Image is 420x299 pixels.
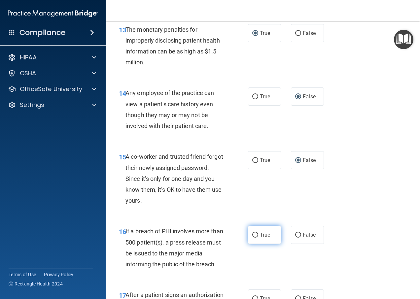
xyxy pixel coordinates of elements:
[260,30,270,36] span: True
[260,157,270,163] span: True
[20,69,36,77] p: OSHA
[8,101,96,109] a: Settings
[260,93,270,100] span: True
[119,26,126,34] span: 13
[125,228,223,268] span: If a breach of PHI involves more than 500 patient(s), a press release must be issued to the major...
[252,158,258,163] input: True
[8,7,98,20] img: PMB logo
[303,93,316,100] span: False
[394,30,413,49] button: Open Resource Center
[119,153,126,161] span: 15
[303,157,316,163] span: False
[295,158,301,163] input: False
[295,233,301,238] input: False
[252,31,258,36] input: True
[20,53,37,61] p: HIPAA
[8,53,96,61] a: HIPAA
[260,232,270,238] span: True
[125,153,223,204] span: A co-worker and trusted friend forgot their newly assigned password. Since it’s only for one day ...
[306,252,412,279] iframe: Drift Widget Chat Controller
[8,85,96,93] a: OfficeSafe University
[252,94,258,99] input: True
[295,31,301,36] input: False
[20,101,44,109] p: Settings
[125,26,220,66] span: The monetary penalties for improperly disclosing patient health information can be as high as $1....
[303,232,316,238] span: False
[44,271,74,278] a: Privacy Policy
[9,281,63,287] span: Ⓒ Rectangle Health 2024
[295,94,301,99] input: False
[20,85,82,93] p: OfficeSafe University
[125,89,214,129] span: Any employee of the practice can view a patient's care history even though they may or may not be...
[303,30,316,36] span: False
[8,69,96,77] a: OSHA
[252,233,258,238] input: True
[19,28,65,37] h4: Compliance
[119,89,126,97] span: 14
[119,228,126,236] span: 16
[9,271,36,278] a: Terms of Use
